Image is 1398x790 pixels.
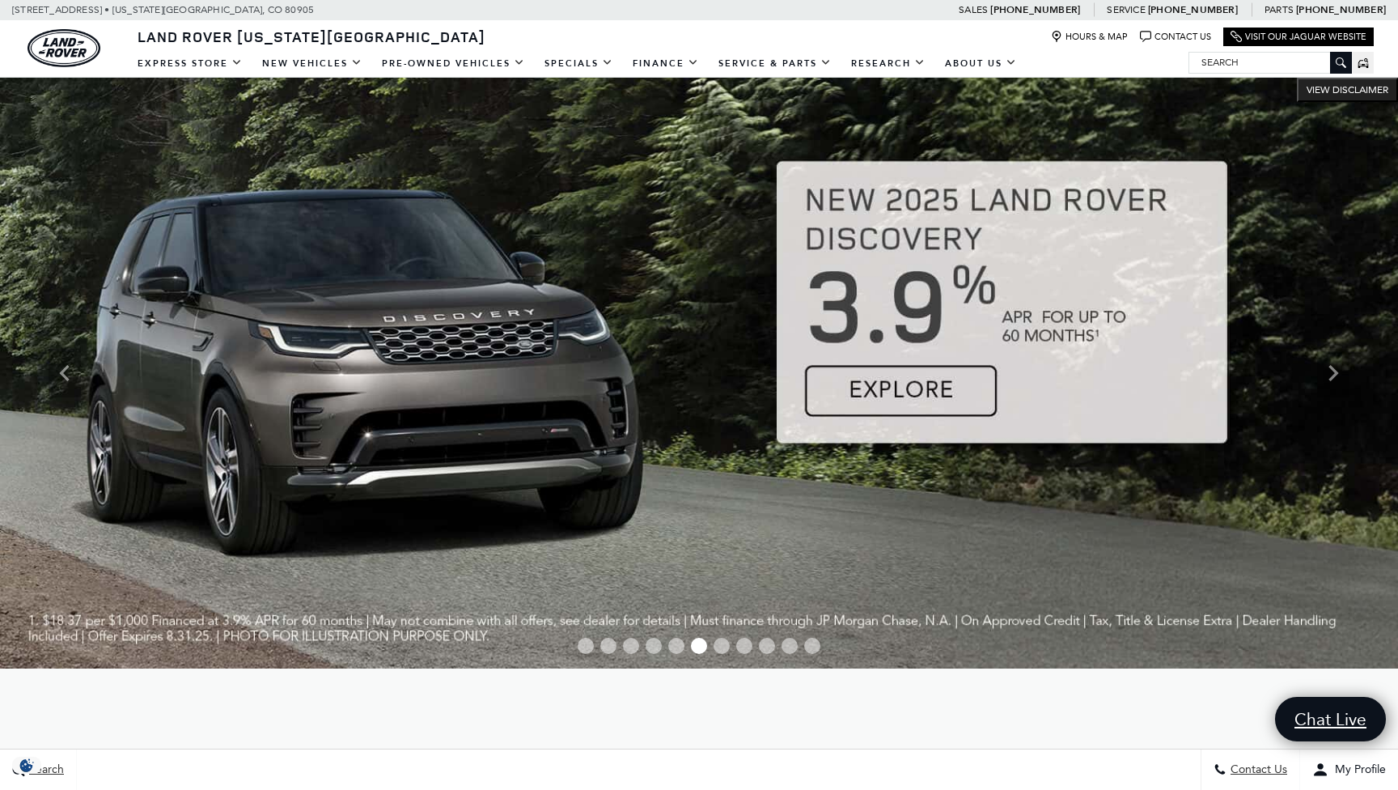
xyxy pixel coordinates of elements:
[804,638,820,654] span: Go to slide 11
[8,757,45,774] section: Click to Open Cookie Consent Modal
[128,49,1027,78] nav: Main Navigation
[28,29,100,67] img: Land Rover
[935,49,1027,78] a: About Us
[646,638,662,654] span: Go to slide 4
[1296,3,1386,16] a: [PHONE_NUMBER]
[623,638,639,654] span: Go to slide 3
[1226,763,1287,777] span: Contact Us
[1317,349,1349,397] div: Next
[1148,3,1238,16] a: [PHONE_NUMBER]
[252,49,372,78] a: New Vehicles
[714,638,730,654] span: Go to slide 7
[668,638,684,654] span: Go to slide 5
[1140,31,1211,43] a: Contact Us
[600,638,616,654] span: Go to slide 2
[959,4,988,15] span: Sales
[138,27,485,46] span: Land Rover [US_STATE][GEOGRAPHIC_DATA]
[1275,697,1386,741] a: Chat Live
[1107,4,1145,15] span: Service
[28,29,100,67] a: land-rover
[49,349,81,397] div: Previous
[1307,83,1388,96] span: VIEW DISCLAIMER
[535,49,623,78] a: Specials
[990,3,1080,16] a: [PHONE_NUMBER]
[782,638,798,654] span: Go to slide 10
[623,49,709,78] a: Finance
[1328,763,1386,777] span: My Profile
[1051,31,1128,43] a: Hours & Map
[1231,31,1366,43] a: Visit Our Jaguar Website
[1265,4,1294,15] span: Parts
[1286,708,1375,730] span: Chat Live
[372,49,535,78] a: Pre-Owned Vehicles
[841,49,935,78] a: Research
[8,757,45,774] img: Opt-Out Icon
[1189,53,1351,72] input: Search
[709,49,841,78] a: Service & Parts
[128,49,252,78] a: EXPRESS STORE
[691,638,707,654] span: Go to slide 6
[128,27,495,46] a: Land Rover [US_STATE][GEOGRAPHIC_DATA]
[1300,750,1398,790] button: Open user profile menu
[759,638,775,654] span: Go to slide 9
[578,638,594,654] span: Go to slide 1
[12,4,314,15] a: [STREET_ADDRESS] • [US_STATE][GEOGRAPHIC_DATA], CO 80905
[736,638,752,654] span: Go to slide 8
